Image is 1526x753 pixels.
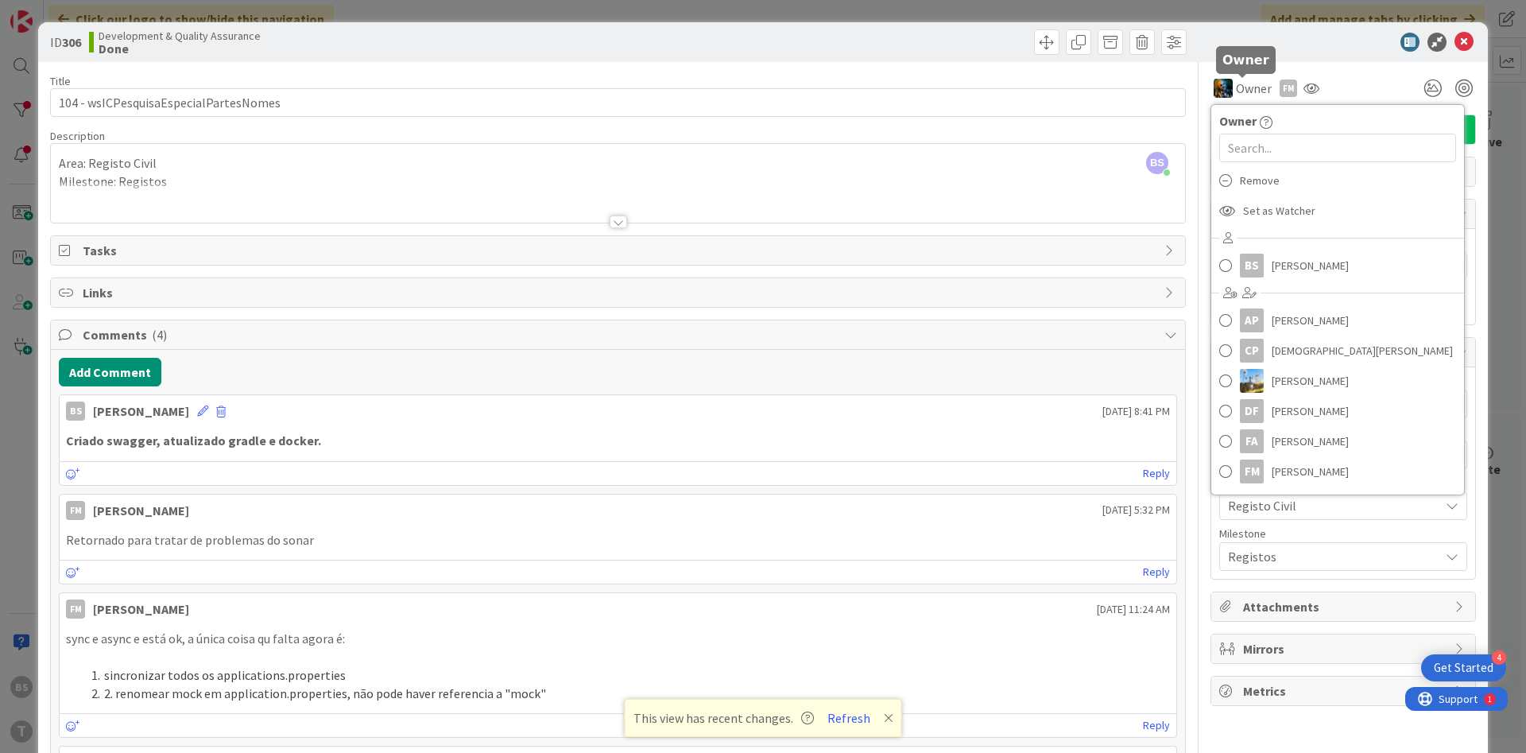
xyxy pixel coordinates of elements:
input: Search... [1219,134,1456,162]
span: [DATE] 8:41 PM [1102,403,1170,420]
span: ID [50,33,81,52]
a: Reply [1143,716,1170,736]
a: CP[DEMOGRAPHIC_DATA][PERSON_NAME] [1211,336,1464,366]
div: 1 [83,6,87,19]
p: Retornado para tratar de problemas do sonar [66,531,1170,549]
span: Registo Civil [1228,495,1431,517]
h5: Owner [1222,52,1269,68]
button: Refresh [822,708,876,728]
span: Metrics [1243,681,1447,701]
a: FM[PERSON_NAME] [1211,456,1464,487]
li: sincronizar todos os applications.properties [85,666,1170,685]
a: Reply [1143,562,1170,582]
div: BS [66,402,85,421]
span: BS [1146,152,1168,174]
div: FM [1280,80,1297,97]
span: [PERSON_NAME] [1272,369,1349,393]
div: FM [66,501,85,520]
a: Reply [1143,464,1170,483]
a: FA[PERSON_NAME] [1211,426,1464,456]
p: sync e async e está ok, a única coisa qu falta agora é: [66,630,1170,648]
div: BS [1240,254,1264,278]
a: BS[PERSON_NAME] [1211,250,1464,281]
span: Registos [1228,545,1431,568]
p: Milestone: Registos [59,173,1177,191]
div: 4 [1492,650,1506,665]
span: [PERSON_NAME] [1272,399,1349,423]
span: [DATE] 11:24 AM [1097,601,1170,618]
span: Owner [1219,111,1257,130]
li: 2. renomear mock em application.properties, não pode haver referencia a "mock" [85,685,1170,703]
div: CP [1240,339,1264,363]
div: Milestone [1219,528,1467,539]
span: [PERSON_NAME] [1272,460,1349,483]
div: FM [1240,460,1264,483]
span: Owner [1236,79,1272,98]
span: Set as Watcher [1243,199,1315,223]
input: type card name here... [50,88,1186,117]
div: DF [1240,399,1264,423]
b: 306 [62,34,81,50]
p: Area: Registo Civil [59,154,1177,173]
span: [DATE] 5:32 PM [1102,502,1170,518]
span: Mirrors [1243,639,1447,658]
span: Support [33,2,72,21]
div: Open Get Started checklist, remaining modules: 4 [1421,654,1506,681]
label: Title [50,74,71,88]
span: Tasks [83,241,1156,260]
div: FM [66,600,85,619]
span: Remove [1240,169,1280,192]
span: [PERSON_NAME] [1272,254,1349,278]
div: Get Started [1434,660,1493,676]
a: FC[PERSON_NAME] [1211,487,1464,517]
span: Comments [83,325,1156,344]
span: [PERSON_NAME] [1272,429,1349,453]
span: ( 4 ) [152,327,167,343]
div: [PERSON_NAME] [93,600,189,619]
a: DG[PERSON_NAME] [1211,366,1464,396]
span: Links [83,283,1156,302]
a: DF[PERSON_NAME] [1211,396,1464,426]
strong: Criado swagger, atualizado gradle e docker. [66,433,321,448]
button: Add Comment [59,358,161,386]
span: Description [50,129,105,143]
a: AP[PERSON_NAME] [1211,305,1464,336]
div: [PERSON_NAME] [93,402,189,421]
div: FA [1240,429,1264,453]
span: This view has recent changes. [633,708,814,728]
img: DG [1240,369,1264,393]
b: Done [99,42,261,55]
div: [PERSON_NAME] [93,501,189,520]
span: [PERSON_NAME] [1272,309,1349,332]
img: JC [1214,79,1233,98]
span: Attachments [1243,597,1447,616]
span: Development & Quality Assurance [99,29,261,42]
div: AP [1240,309,1264,332]
span: [DEMOGRAPHIC_DATA][PERSON_NAME] [1272,339,1453,363]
